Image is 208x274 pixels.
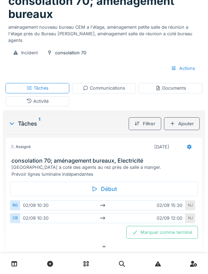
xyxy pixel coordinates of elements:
[10,200,20,210] div: RG
[20,213,185,223] div: 02/09 10:30 02/09 12:00
[126,226,198,239] div: Marquer comme terminé
[165,62,201,75] div: Actions
[27,85,49,91] div: Tâches
[26,98,49,104] div: Activité
[83,85,125,91] div: Communications
[155,85,186,91] div: Documents
[10,182,198,196] div: Début
[129,117,161,130] div: Filtrer
[55,49,86,56] div: consolation 70
[185,200,195,210] div: NJ
[8,21,200,44] div: aménagement nouveau bureau CEM a l'étage, aménagement petite salle de réunion a l'étage prés du B...
[10,213,20,223] div: CB
[20,200,185,210] div: 02/09 10:30 02/09 15:30
[185,213,195,223] div: NJ
[8,119,126,128] div: Tâches
[154,144,169,150] div: [DATE]
[11,164,199,177] div: [GEOGRAPHIC_DATA] a coté des agents au rez près de salle a manger. Prévoir lignes luminaire indép...
[38,119,40,128] sup: 1
[21,49,38,56] div: Incident
[164,117,200,130] div: Ajouter
[10,144,31,150] div: Assigné
[11,157,199,164] h3: consolation 70; aménagement bureaux, Electricité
